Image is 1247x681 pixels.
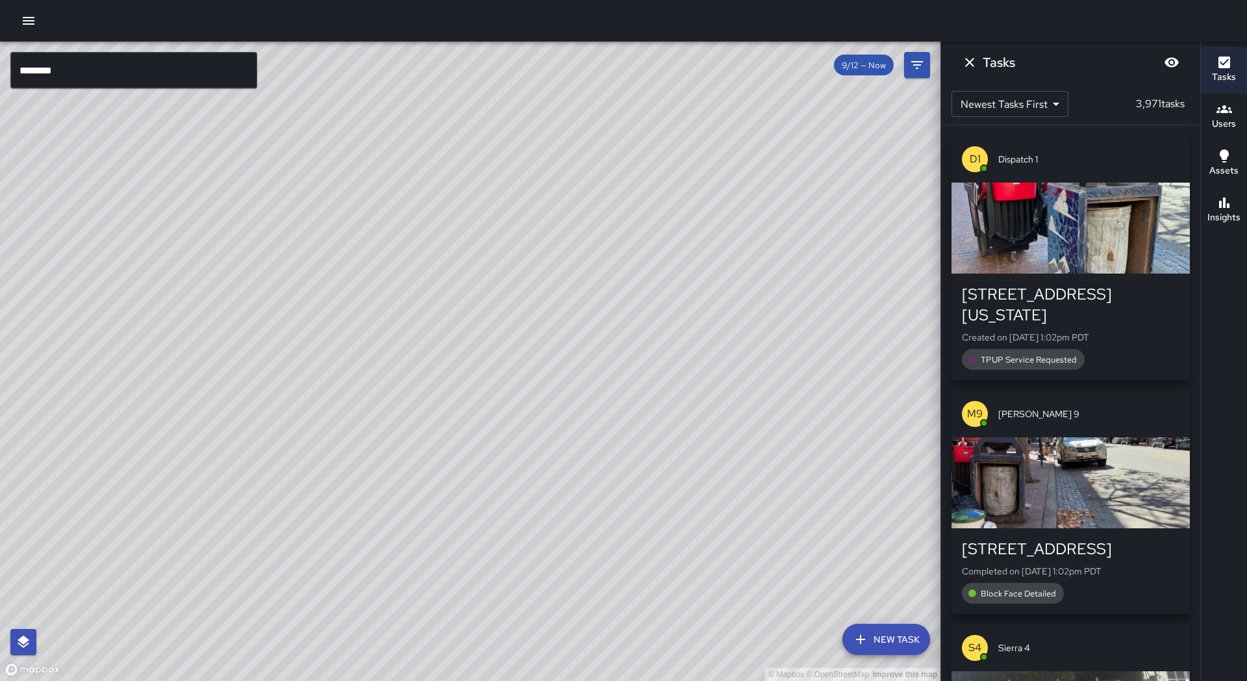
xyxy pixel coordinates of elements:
[1131,96,1190,112] p: 3,971 tasks
[957,49,983,75] button: Dismiss
[1201,94,1247,140] button: Users
[904,52,930,78] button: Filters
[1209,164,1239,178] h6: Assets
[968,640,981,656] p: S4
[834,60,894,71] span: 9/12 — Now
[1201,187,1247,234] button: Insights
[962,565,1179,578] p: Completed on [DATE] 1:02pm PDT
[1159,49,1185,75] button: Blur
[962,284,1179,326] div: [STREET_ADDRESS][US_STATE]
[951,136,1190,380] button: D1Dispatch 1[STREET_ADDRESS][US_STATE]Created on [DATE] 1:02pm PDTTPUP Service Requested
[1212,117,1236,131] h6: Users
[973,588,1064,599] span: Block Face Detailed
[962,331,1179,344] p: Created on [DATE] 1:02pm PDT
[973,354,1085,365] span: TPUP Service Requested
[998,153,1179,166] span: Dispatch 1
[967,406,983,422] p: M9
[998,641,1179,654] span: Sierra 4
[951,91,1068,117] div: Newest Tasks First
[1207,211,1241,225] h6: Insights
[962,539,1179,559] div: [STREET_ADDRESS]
[1212,70,1236,84] h6: Tasks
[1201,47,1247,94] button: Tasks
[983,52,1015,73] h6: Tasks
[1201,140,1247,187] button: Assets
[998,407,1179,420] span: [PERSON_NAME] 9
[970,151,981,167] p: D1
[842,624,930,655] button: New Task
[951,391,1190,614] button: M9[PERSON_NAME] 9[STREET_ADDRESS]Completed on [DATE] 1:02pm PDTBlock Face Detailed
